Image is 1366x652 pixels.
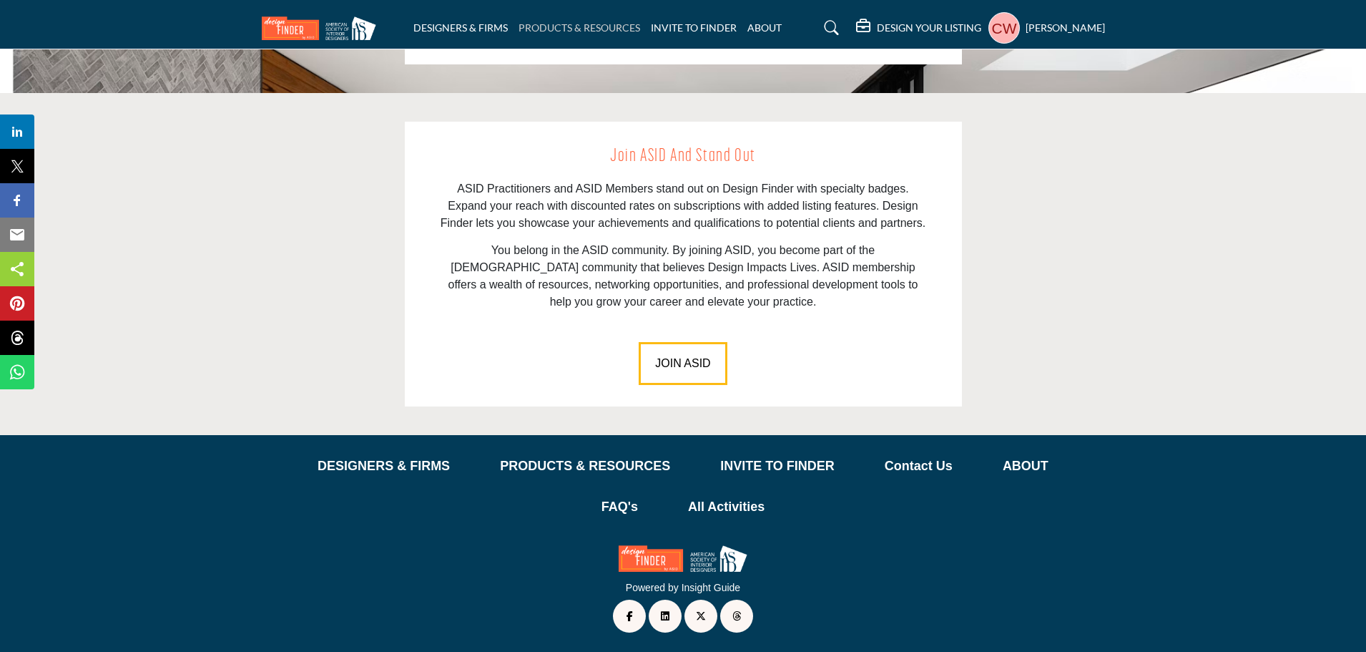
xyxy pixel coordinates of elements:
[720,457,835,476] a: INVITE TO FINDER
[649,600,682,633] a: LinkedIn Link
[885,457,953,476] a: Contact Us
[810,16,848,39] a: Search
[856,19,981,37] div: DESIGN YOUR LISTING
[988,12,1020,44] button: Show hide supplier dropdown
[720,600,753,633] a: Threads Link
[413,21,508,34] a: DESIGNERS & FIRMS
[684,600,717,633] a: Twitter Link
[651,21,737,34] a: INVITE TO FINDER
[747,21,782,34] a: ABOUT
[262,16,383,40] img: Site Logo
[601,497,638,517] a: FAQ's
[1026,21,1105,35] h5: [PERSON_NAME]
[437,143,930,170] h2: Join ASID and Stand Out
[613,600,646,633] a: Facebook Link
[437,242,930,311] p: You belong in the ASID community. By joining ASID, you become part of the [DEMOGRAPHIC_DATA] comm...
[619,545,747,572] img: No Site Logo
[318,457,450,476] a: DESIGNERS & FIRMS
[437,180,930,232] p: ASID Practitioners and ASID Members stand out on Design Finder with specialty badges. Expand your...
[688,497,765,517] a: All Activities
[1003,457,1048,476] a: ABOUT
[655,357,710,369] span: JOIN ASID
[500,457,670,476] a: PRODUCTS & RESOURCES
[639,342,727,385] button: JOIN ASID
[626,582,740,593] a: Powered by Insight Guide
[877,21,981,34] h5: DESIGN YOUR LISTING
[519,21,640,34] a: PRODUCTS & RESOURCES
